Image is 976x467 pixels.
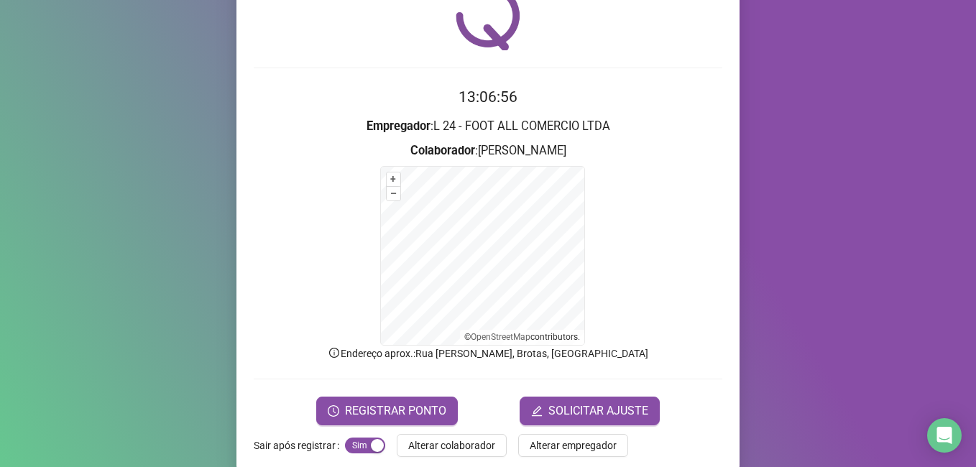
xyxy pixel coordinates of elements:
[520,397,660,425] button: editSOLICITAR AJUSTE
[531,405,543,417] span: edit
[471,332,530,342] a: OpenStreetMap
[328,405,339,417] span: clock-circle
[459,88,517,106] time: 13:06:56
[387,172,400,186] button: +
[408,438,495,453] span: Alterar colaborador
[387,187,400,200] button: –
[410,144,475,157] strong: Colaborador
[254,346,722,361] p: Endereço aprox. : Rua [PERSON_NAME], Brotas, [GEOGRAPHIC_DATA]
[548,402,648,420] span: SOLICITAR AJUSTE
[254,142,722,160] h3: : [PERSON_NAME]
[345,402,446,420] span: REGISTRAR PONTO
[367,119,431,133] strong: Empregador
[518,434,628,457] button: Alterar empregador
[397,434,507,457] button: Alterar colaborador
[254,434,345,457] label: Sair após registrar
[464,332,580,342] li: © contributors.
[927,418,962,453] div: Open Intercom Messenger
[254,117,722,136] h3: : L 24 - FOOT ALL COMERCIO LTDA
[328,346,341,359] span: info-circle
[530,438,617,453] span: Alterar empregador
[316,397,458,425] button: REGISTRAR PONTO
